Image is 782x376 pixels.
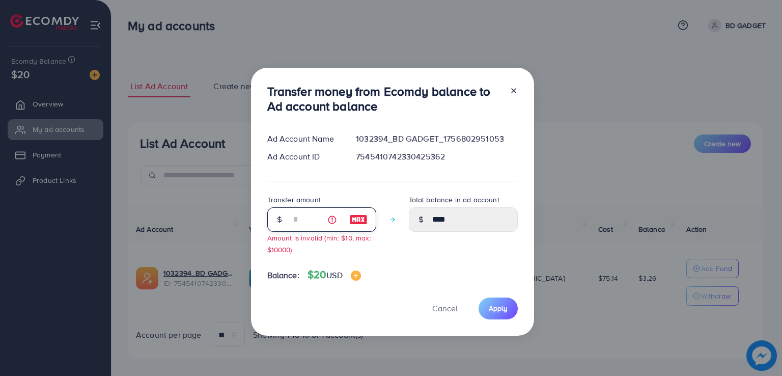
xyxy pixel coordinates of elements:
div: Ad Account ID [259,151,348,163]
h3: Transfer money from Ecomdy balance to Ad account balance [267,84,501,114]
label: Total balance in ad account [409,195,499,205]
small: Amount is invalid (min: $10, max: $10000) [267,233,371,254]
span: Balance: [267,270,299,281]
img: image [351,271,361,281]
span: USD [326,270,342,281]
div: 1032394_BD GADGET_1756802951053 [348,133,525,145]
button: Apply [479,298,518,319]
img: image [349,213,368,226]
div: Ad Account Name [259,133,348,145]
button: Cancel [420,298,470,319]
span: Cancel [432,303,458,314]
div: 7545410742330425362 [348,151,525,163]
h4: $20 [308,268,361,281]
span: Apply [489,303,508,313]
label: Transfer amount [267,195,321,205]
